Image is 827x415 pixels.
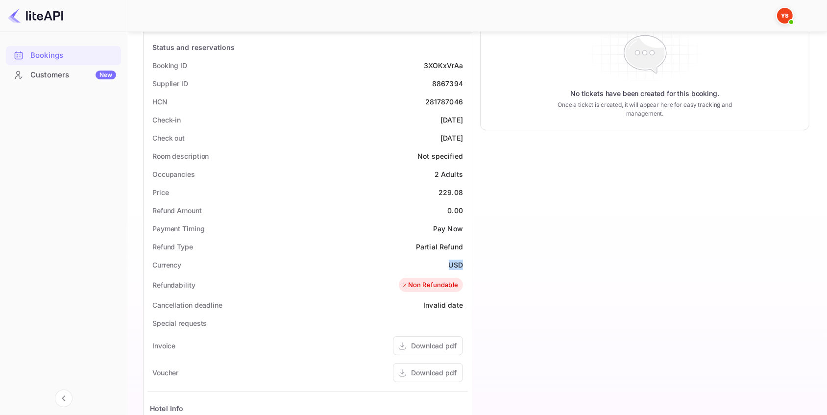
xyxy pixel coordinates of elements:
[152,341,175,351] div: Invoice
[425,97,463,107] div: 281787046
[424,60,463,71] div: 3XOKxVrAa
[152,60,187,71] div: Booking ID
[557,100,733,118] p: Once a ticket is created, it will appear here for easy tracking and management.
[152,115,181,125] div: Check-in
[150,403,184,414] div: Hotel Info
[447,205,463,216] div: 0.00
[411,341,457,351] div: Download pdf
[152,223,205,234] div: Payment Timing
[438,187,463,197] div: 229.08
[152,205,202,216] div: Refund Amount
[423,300,463,310] div: Invalid date
[411,367,457,378] div: Download pdf
[6,66,121,85] div: CustomersNew
[416,242,463,252] div: Partial Refund
[152,187,169,197] div: Price
[6,66,121,84] a: CustomersNew
[440,115,463,125] div: [DATE]
[449,260,463,270] div: USD
[6,46,121,64] a: Bookings
[152,42,235,52] div: Status and reservations
[432,78,463,89] div: 8867394
[570,89,719,98] p: No tickets have been created for this booking.
[152,280,195,290] div: Refundability
[96,71,116,79] div: New
[440,133,463,143] div: [DATE]
[152,133,185,143] div: Check out
[417,151,463,161] div: Not specified
[152,367,178,378] div: Voucher
[152,260,181,270] div: Currency
[152,318,207,328] div: Special requests
[55,390,73,407] button: Collapse navigation
[152,169,195,179] div: Occupancies
[152,78,188,89] div: Supplier ID
[152,300,222,310] div: Cancellation deadline
[152,151,209,161] div: Room description
[777,8,793,24] img: Yandex Support
[433,223,463,234] div: Pay Now
[152,97,168,107] div: HCN
[435,169,463,179] div: 2 Adults
[30,70,116,81] div: Customers
[152,242,193,252] div: Refund Type
[30,50,116,61] div: Bookings
[6,46,121,65] div: Bookings
[401,280,458,290] div: Non Refundable
[8,8,63,24] img: LiteAPI logo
